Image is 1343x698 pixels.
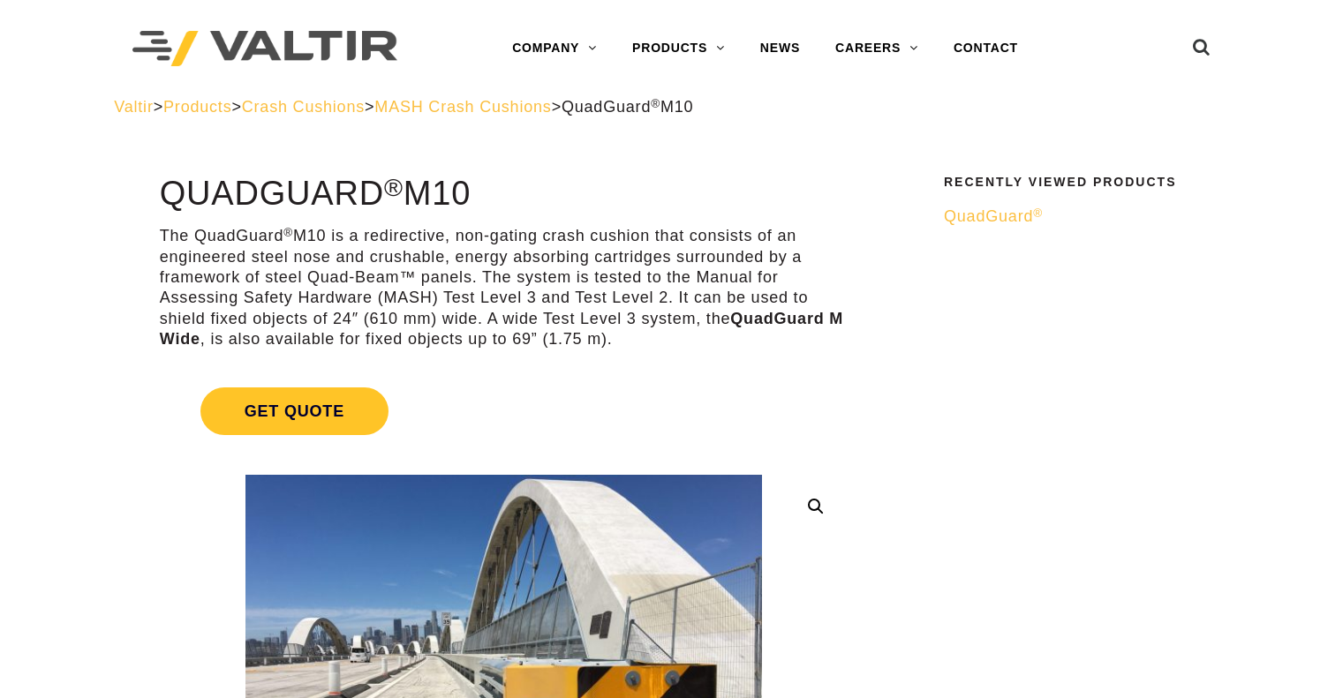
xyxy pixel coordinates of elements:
sup: ® [384,173,404,201]
span: Get Quote [200,387,389,435]
h2: Recently Viewed Products [944,176,1218,189]
a: NEWS [743,31,818,66]
a: Get Quote [160,366,848,456]
a: COMPANY [494,31,615,66]
a: QuadGuard® [944,206,1218,227]
h1: QuadGuard M10 [160,176,848,213]
div: > > > > [114,97,1229,117]
img: Valtir [132,31,397,67]
a: CAREERS [818,31,936,66]
span: QuadGuard [944,207,1043,225]
sup: ® [651,97,660,110]
sup: ® [1033,206,1043,220]
a: PRODUCTS [615,31,743,66]
a: MASH Crash Cushions [374,98,551,116]
a: Products [163,98,231,116]
a: Crash Cushions [242,98,365,116]
a: CONTACT [936,31,1036,66]
sup: ® [283,226,293,239]
span: QuadGuard M10 [562,98,693,116]
a: Valtir [114,98,153,116]
p: The QuadGuard M10 is a redirective, non-gating crash cushion that consists of an engineered steel... [160,226,848,349]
